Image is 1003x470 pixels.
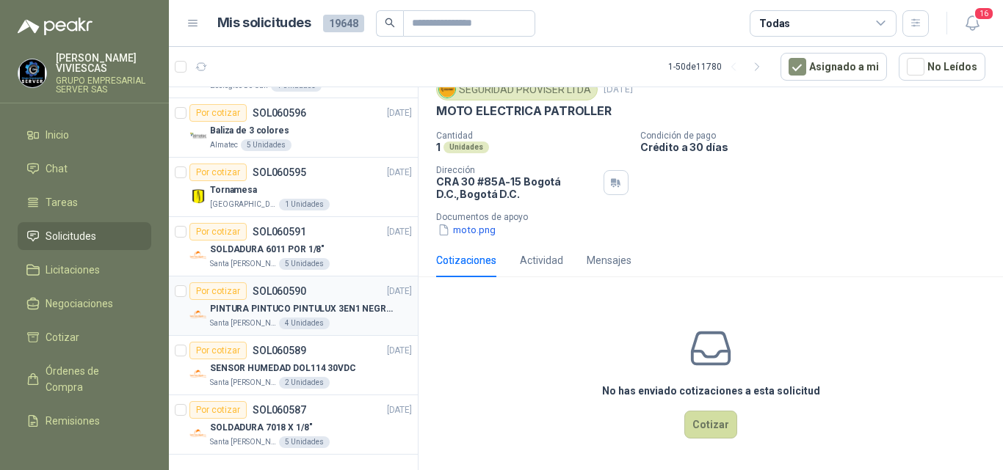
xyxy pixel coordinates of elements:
p: [GEOGRAPHIC_DATA] [210,199,276,210]
div: 1 - 50 de 11780 [668,55,769,78]
a: Por cotizarSOL060587[DATE] Company LogoSOLDADURA 7018 X 1/8"Santa [PERSON_NAME]5 Unidades [169,395,418,455]
p: [DATE] [604,83,633,97]
p: PINTURA PINTUCO PINTULUX 3EN1 NEGRO X G [210,302,393,316]
p: SOL060587 [253,405,306,415]
p: SOLDADURA 7018 X 1/8" [210,421,312,435]
span: search [385,18,395,28]
span: Órdenes de Compra [46,363,137,395]
p: 1 [436,141,441,153]
span: Remisiones [46,413,100,429]
div: Por cotizar [189,104,247,122]
div: Cotizaciones [436,252,496,268]
img: Logo peakr [18,18,93,35]
p: [DATE] [387,106,412,120]
img: Company Logo [439,81,455,98]
button: No Leídos [899,53,985,81]
span: Negociaciones [46,295,113,312]
h1: Mis solicitudes [217,12,311,34]
p: Cantidad [436,131,629,141]
a: Tareas [18,188,151,216]
a: Cotizar [18,323,151,351]
button: 16 [959,10,985,37]
p: Documentos de apoyo [436,212,997,222]
a: Por cotizarSOL060591[DATE] Company LogoSOLDADURA 6011 POR 1/8"Santa [PERSON_NAME]5 Unidades [169,217,418,276]
p: Almatec [210,139,238,151]
span: Tareas [46,194,78,210]
p: [DATE] [387,166,412,180]
span: 16 [974,7,994,21]
p: SOL060589 [253,345,306,356]
p: Condición de pago [640,131,997,141]
div: 2 Unidades [279,377,330,389]
div: 5 Unidades [279,436,330,448]
p: Santa [PERSON_NAME] [210,436,276,448]
button: Cotizar [684,411,737,438]
img: Company Logo [189,128,207,145]
p: CRA 30 #85A-15 Bogotá D.C. , Bogotá D.C. [436,175,598,200]
div: Todas [759,15,790,32]
a: Chat [18,155,151,183]
p: [DATE] [387,344,412,358]
p: Tornamesa [210,183,257,197]
div: Mensajes [587,252,631,268]
p: GRUPO EMPRESARIAL SERVER SAS [56,76,151,94]
p: [DATE] [387,403,412,417]
p: Dirección [436,165,598,175]
span: Licitaciones [46,262,100,278]
a: Por cotizarSOL060595[DATE] Company LogoTornamesa[GEOGRAPHIC_DATA]1 Unidades [169,158,418,217]
h3: No has enviado cotizaciones a esta solicitud [602,383,820,399]
p: [PERSON_NAME] VIVIESCAS [56,53,151,73]
p: SOLDADURA 6011 POR 1/8" [210,243,325,257]
a: Licitaciones [18,256,151,284]
a: Por cotizarSOL060590[DATE] Company LogoPINTURA PINTUCO PINTULUX 3EN1 NEGRO X GSanta [PERSON_NAME]... [169,276,418,336]
div: Por cotizar [189,401,247,419]
img: Company Logo [189,306,207,323]
div: 5 Unidades [241,139,292,151]
p: Santa [PERSON_NAME] [210,377,276,389]
a: Remisiones [18,407,151,435]
a: Por cotizarSOL060589[DATE] Company LogoSENSOR HUMEDAD DOL114 30VDCSanta [PERSON_NAME]2 Unidades [169,336,418,395]
p: SOL060596 [253,108,306,118]
button: Asignado a mi [781,53,887,81]
a: Negociaciones [18,290,151,317]
span: Cotizar [46,329,79,345]
div: Por cotizar [189,342,247,359]
a: Órdenes de Compra [18,357,151,401]
div: Por cotizar [189,164,247,181]
div: Unidades [443,142,489,153]
a: Solicitudes [18,222,151,250]
a: Por cotizarSOL060596[DATE] Company LogoBaliza de 3 coloresAlmatec5 Unidades [169,98,418,158]
div: SEGURIDAD PROVISER LTDA [436,78,598,100]
p: [DATE] [387,225,412,239]
p: SOL060595 [253,167,306,177]
p: SOL060591 [253,227,306,237]
button: moto.png [436,222,497,238]
p: SOL060590 [253,286,306,296]
img: Company Logo [18,59,46,87]
span: 19648 [323,15,364,32]
p: Crédito a 30 días [640,141,997,153]
p: SENSOR HUMEDAD DOL114 30VDC [210,361,356,375]
div: Por cotizar [189,223,247,240]
img: Company Logo [189,246,207,264]
div: 4 Unidades [279,317,330,329]
img: Company Logo [189,365,207,383]
div: Por cotizar [189,282,247,300]
span: Solicitudes [46,228,96,244]
div: 1 Unidades [279,199,330,210]
span: Inicio [46,127,69,143]
p: Santa [PERSON_NAME] [210,317,276,329]
p: MOTO ELECTRICA PATROLLER [436,103,612,119]
p: [DATE] [387,284,412,298]
a: Inicio [18,121,151,149]
p: Santa [PERSON_NAME] [210,258,276,270]
div: Actividad [520,252,563,268]
p: Baliza de 3 colores [210,124,289,138]
span: Chat [46,161,68,177]
img: Company Logo [189,425,207,442]
img: Company Logo [189,187,207,205]
div: 5 Unidades [279,258,330,270]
